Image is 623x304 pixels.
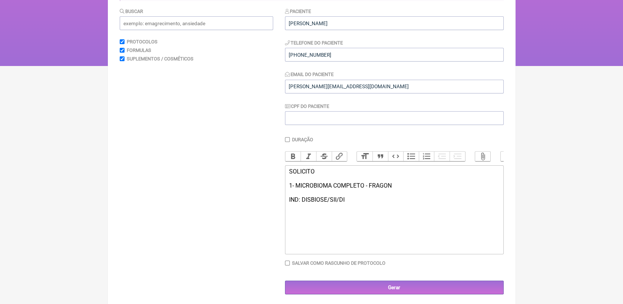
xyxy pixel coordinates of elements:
div: SOLICITO 1- MICROBIOMA COMPLETO - FRAGON IND: DISBIOSE/SII/DI [289,168,499,217]
label: Email do Paciente [285,72,334,77]
button: Bullets [403,152,419,161]
button: Quote [372,152,388,161]
button: Bold [285,152,301,161]
label: Telefone do Paciente [285,40,343,46]
input: Gerar [285,281,504,294]
label: Duração [292,137,313,142]
label: Protocolos [127,39,158,44]
button: Undo [501,152,516,161]
button: Italic [301,152,316,161]
label: Suplementos / Cosméticos [127,56,193,62]
button: Code [388,152,404,161]
button: Strikethrough [316,152,332,161]
button: Increase Level [450,152,465,161]
button: Decrease Level [434,152,450,161]
label: Salvar como rascunho de Protocolo [292,260,385,266]
button: Attach Files [475,152,491,161]
button: Numbers [419,152,434,161]
button: Heading [357,152,372,161]
label: Paciente [285,9,311,14]
label: CPF do Paciente [285,103,329,109]
input: exemplo: emagrecimento, ansiedade [120,16,273,30]
button: Link [332,152,347,161]
label: Formulas [127,47,151,53]
label: Buscar [120,9,143,14]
